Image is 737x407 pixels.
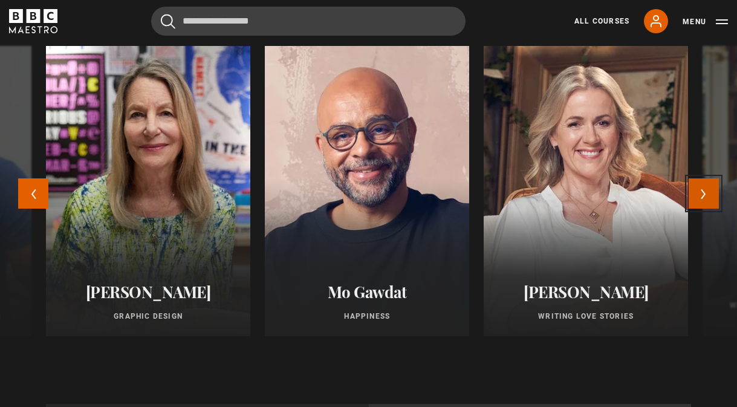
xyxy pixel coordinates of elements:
p: Graphic Design [60,311,236,322]
a: [PERSON_NAME] Writing Love Stories [484,46,688,336]
h2: Mo Gawdat [279,282,455,301]
h2: [PERSON_NAME] [60,282,236,301]
svg: BBC Maestro [9,9,57,33]
button: Submit the search query [161,14,175,29]
a: All Courses [574,16,629,27]
h2: [PERSON_NAME] [498,282,674,301]
a: Mo Gawdat Happiness [265,46,469,336]
p: Happiness [279,311,455,322]
button: Toggle navigation [683,16,728,28]
a: [PERSON_NAME] Graphic Design [46,46,250,336]
input: Search [151,7,466,36]
p: Writing Love Stories [498,311,674,322]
